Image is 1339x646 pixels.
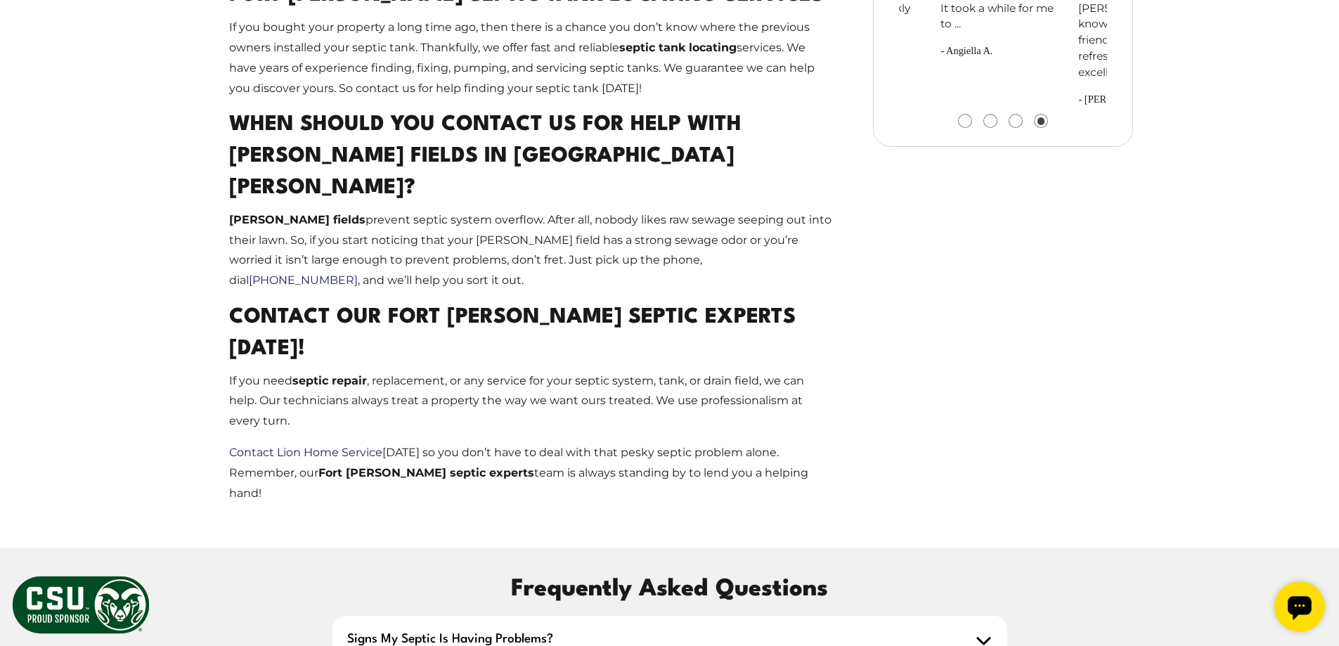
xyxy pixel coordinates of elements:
p: prevent septic system overflow. After all, nobody likes raw sewage seeping out into their lawn. S... [229,210,833,291]
h2: Contact Our Fort [PERSON_NAME] Septic Experts [DATE]! [229,302,833,366]
span: Frequently Asked Questions [511,571,828,609]
strong: [PERSON_NAME] fields [229,213,366,226]
div: Open chat widget [6,6,56,56]
img: CSU Sponsor Badge [11,574,151,635]
p: [DATE] so you don’t have to deal with that pesky septic problem alone. Remember, our team is alwa... [229,443,833,503]
p: If you bought your property a long time ago, then there is a chance you don’t know where the prev... [229,18,833,98]
span: - [PERSON_NAME] [1078,92,1203,108]
strong: septic tank locating [619,41,737,54]
span: - Angiella A. [940,44,1066,59]
a: Contact Lion Home Service [229,446,382,459]
a: [PHONE_NUMBER] [249,273,358,287]
strong: Fort [PERSON_NAME] septic experts [318,466,534,479]
h2: When Should You Contact Us For Help With [PERSON_NAME] Fields In [GEOGRAPHIC_DATA][PERSON_NAME]? [229,110,833,204]
p: If you need , replacement, or any service for your septic system, tank, or drain field, we can he... [229,371,833,432]
strong: septic repair [292,374,367,387]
